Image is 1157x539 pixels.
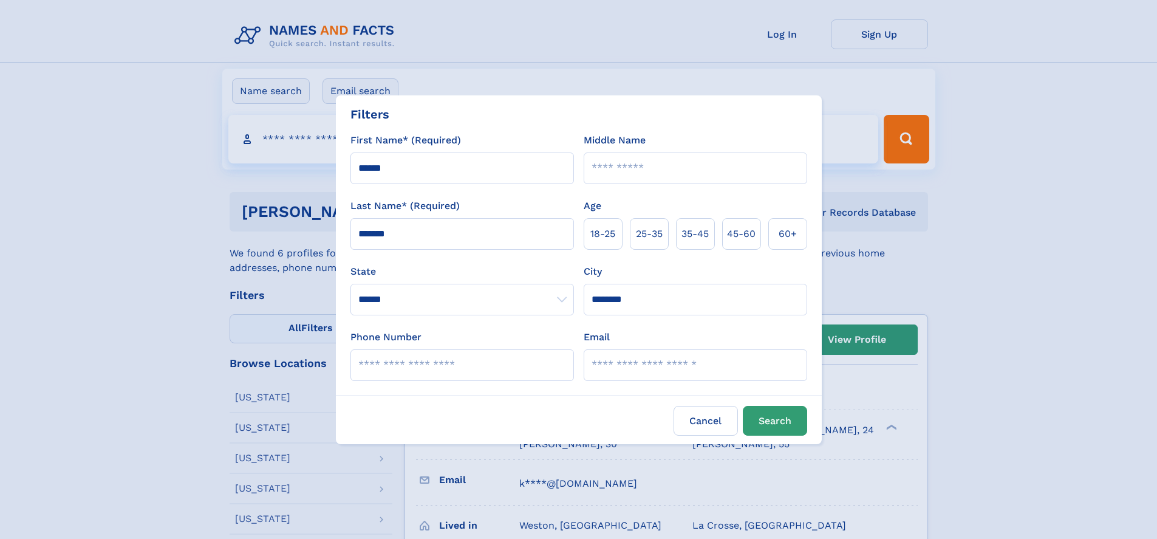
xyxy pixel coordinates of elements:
span: 18‑25 [590,227,615,241]
button: Search [743,406,807,436]
label: First Name* (Required) [350,133,461,148]
span: 45‑60 [727,227,756,241]
label: Age [584,199,601,213]
label: Last Name* (Required) [350,199,460,213]
label: Cancel [674,406,738,436]
label: Email [584,330,610,345]
span: 35‑45 [681,227,709,241]
span: 60+ [779,227,797,241]
span: 25‑35 [636,227,663,241]
div: Filters [350,105,389,123]
label: Middle Name [584,133,646,148]
label: Phone Number [350,330,422,345]
label: State [350,264,574,279]
label: City [584,264,602,279]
